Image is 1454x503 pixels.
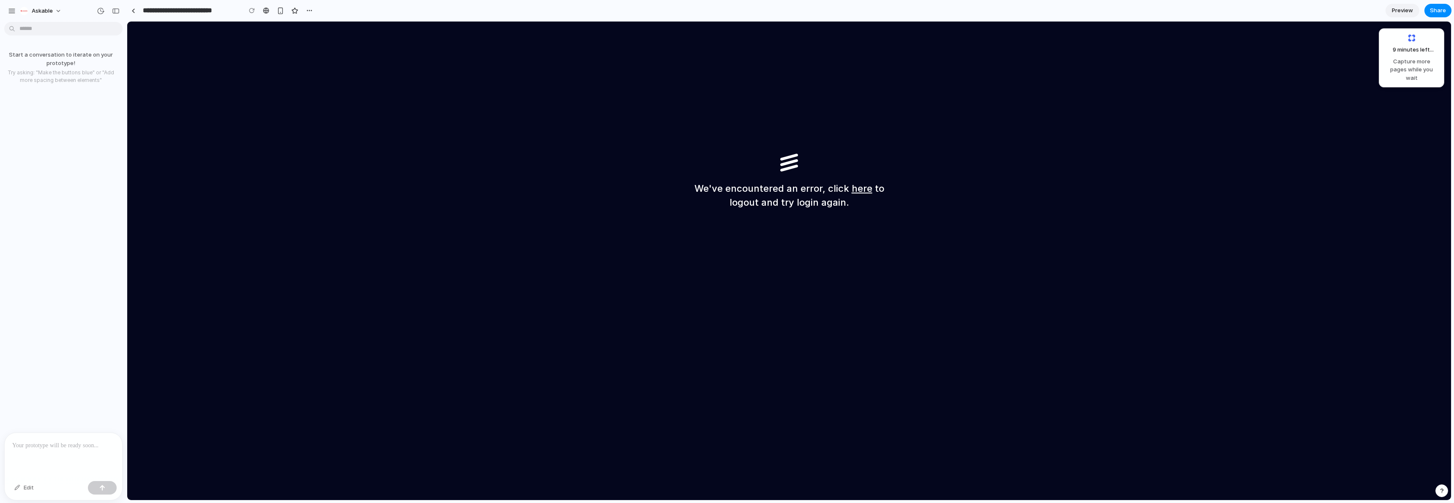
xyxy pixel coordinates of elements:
a: Preview [1386,4,1419,17]
span: askable [32,7,53,15]
span: 9 minutes left ... [1386,46,1434,54]
p: Try asking: "Make the buttons blue" or "Add more spacing between elements" [3,69,118,84]
span: Capture more pages while you wait [1384,57,1439,82]
a: here [724,161,745,172]
span: Share [1430,6,1446,15]
h1: We've encountered an error, click to logout and try login again. [560,160,763,188]
button: askable [16,4,66,18]
span: Preview [1392,6,1413,15]
p: Start a conversation to iterate on your prototype! [3,51,118,67]
button: Share [1424,4,1451,17]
